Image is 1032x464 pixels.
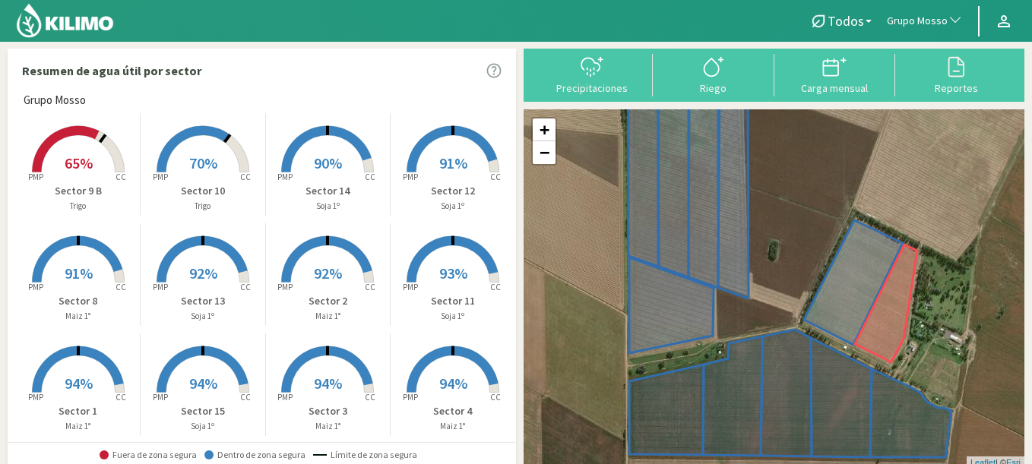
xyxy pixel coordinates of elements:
[277,282,293,292] tspan: PMP
[277,172,293,182] tspan: PMP
[490,282,501,292] tspan: CC
[391,420,515,433] p: Maiz 1°
[314,374,342,393] span: 94%
[391,403,515,419] p: Sector 4
[16,310,140,323] p: Maiz 1°
[403,282,418,292] tspan: PMP
[403,172,418,182] tspan: PMP
[391,183,515,199] p: Sector 12
[391,310,515,323] p: Soja 1º
[204,450,305,460] span: Dentro de zona segura
[266,403,390,419] p: Sector 3
[439,153,467,172] span: 91%
[490,392,501,402] tspan: CC
[779,83,891,93] div: Carga mensual
[895,54,1017,94] button: Reportes
[153,172,168,182] tspan: PMP
[141,293,264,309] p: Sector 13
[277,392,293,402] tspan: PMP
[65,153,93,172] span: 65%
[27,282,43,292] tspan: PMP
[536,83,648,93] div: Precipitaciones
[16,403,140,419] p: Sector 1
[266,183,390,199] p: Sector 14
[266,310,390,323] p: Maiz 1°
[365,392,375,402] tspan: CC
[153,392,168,402] tspan: PMP
[391,200,515,213] p: Soja 1º
[266,420,390,433] p: Maiz 1°
[189,153,217,172] span: 70%
[391,293,515,309] p: Sector 11
[141,310,264,323] p: Soja 1º
[153,282,168,292] tspan: PMP
[266,200,390,213] p: Soja 1º
[141,403,264,419] p: Sector 15
[141,420,264,433] p: Soja 1º
[116,172,126,182] tspan: CC
[900,83,1012,93] div: Reportes
[240,282,251,292] tspan: CC
[439,264,467,283] span: 93%
[653,54,774,94] button: Riego
[65,374,93,393] span: 94%
[266,293,390,309] p: Sector 2
[887,14,948,29] span: Grupo Mosso
[16,293,140,309] p: Sector 8
[100,450,197,460] span: Fuera de zona segura
[533,141,556,164] a: Zoom out
[314,264,342,283] span: 92%
[240,172,251,182] tspan: CC
[189,374,217,393] span: 94%
[141,183,264,199] p: Sector 10
[141,200,264,213] p: Trigo
[490,172,501,182] tspan: CC
[313,450,417,460] span: Límite de zona segura
[879,5,970,38] button: Grupo Mosso
[65,264,93,283] span: 91%
[24,92,86,109] span: Grupo Mosso
[533,118,556,141] a: Zoom in
[240,392,251,402] tspan: CC
[314,153,342,172] span: 90%
[16,420,140,433] p: Maiz 1°
[116,392,126,402] tspan: CC
[531,54,653,94] button: Precipitaciones
[403,392,418,402] tspan: PMP
[27,392,43,402] tspan: PMP
[15,2,115,39] img: Kilimo
[27,172,43,182] tspan: PMP
[22,62,201,80] p: Resumen de agua útil por sector
[116,282,126,292] tspan: CC
[657,83,770,93] div: Riego
[828,13,864,29] span: Todos
[365,282,375,292] tspan: CC
[16,183,140,199] p: Sector 9 B
[189,264,217,283] span: 92%
[774,54,896,94] button: Carga mensual
[365,172,375,182] tspan: CC
[16,200,140,213] p: Trigo
[439,374,467,393] span: 94%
